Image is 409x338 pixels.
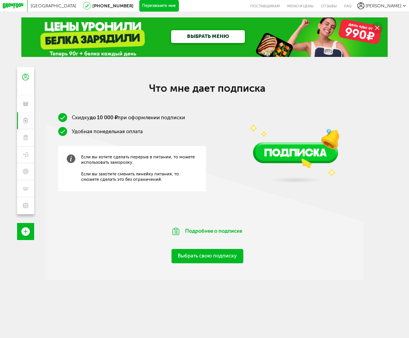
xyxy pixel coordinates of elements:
[31,3,76,9] span: [GEOGRAPHIC_DATA]
[67,154,75,163] img: info-grey.b4c3b60.svg
[172,249,243,264] a: Выбрать свою подписку
[171,30,245,43] a: ВЫБРАТЬ МЕНЮ
[81,154,198,183] span: Если вы хотите сделать перерыв в питании, то можете использовать заморозку. Если вы захотите смен...
[72,129,143,134] span: Удобная понедельная оплата
[366,3,401,9] span: [PERSON_NAME]
[234,82,357,189] img: vUQQD42TP1CeN4SU.png
[156,220,259,242] div: Подробнее о подписке
[90,115,118,120] b: до 10 000 ₽
[72,115,185,120] span: Скидку при оформлении подписки
[92,3,133,9] a: [PHONE_NUMBER]
[94,82,321,94] h2: Что мне дает подписка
